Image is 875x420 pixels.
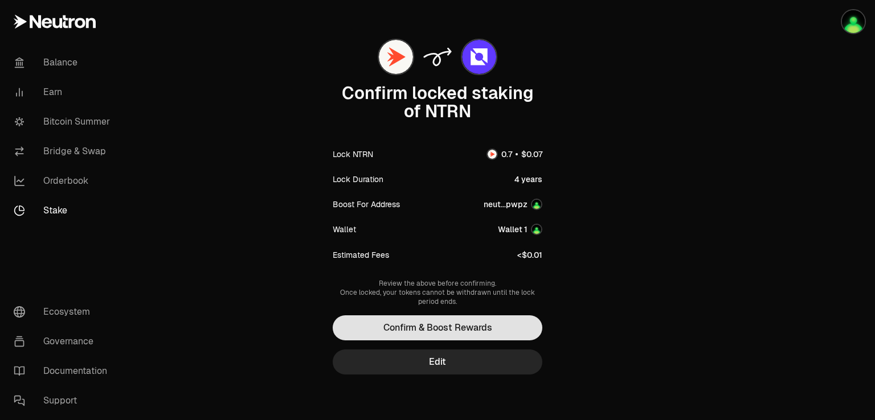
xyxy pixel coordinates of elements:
[5,77,123,107] a: Earn
[333,224,356,235] div: Wallet
[5,48,123,77] a: Balance
[5,297,123,327] a: Ecosystem
[5,356,123,386] a: Documentation
[498,224,528,235] div: Wallet 1
[5,107,123,137] a: Bitcoin Summer
[333,84,542,121] div: Confirm locked staking of NTRN
[379,40,413,74] img: NTRN Logo
[5,327,123,356] a: Governance
[5,386,123,415] a: Support
[333,349,542,374] button: Edit
[842,10,865,33] img: Wallet 1
[5,166,123,196] a: Orderbook
[333,279,542,306] div: Review the above before confirming. Once locked, your tokens cannot be withdrawn until the lock p...
[5,137,123,166] a: Bridge & Swap
[333,315,542,340] button: Confirm & Boost Rewards
[484,199,528,210] div: neut...pwpz
[462,40,496,74] img: dNTRN Logo
[488,150,497,159] img: NTRN Logo
[5,196,123,225] a: Stake
[514,174,542,185] div: 4 years
[532,200,541,209] img: Account Image
[333,149,373,160] div: Lock NTRN
[484,199,542,210] button: neut...pwpzAccount Image
[532,225,541,234] img: Account Image
[498,224,542,235] button: Wallet 1Account Image
[333,199,400,210] div: Boost For Address
[333,249,389,261] div: Estimated Fees
[333,174,383,185] div: Lock Duration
